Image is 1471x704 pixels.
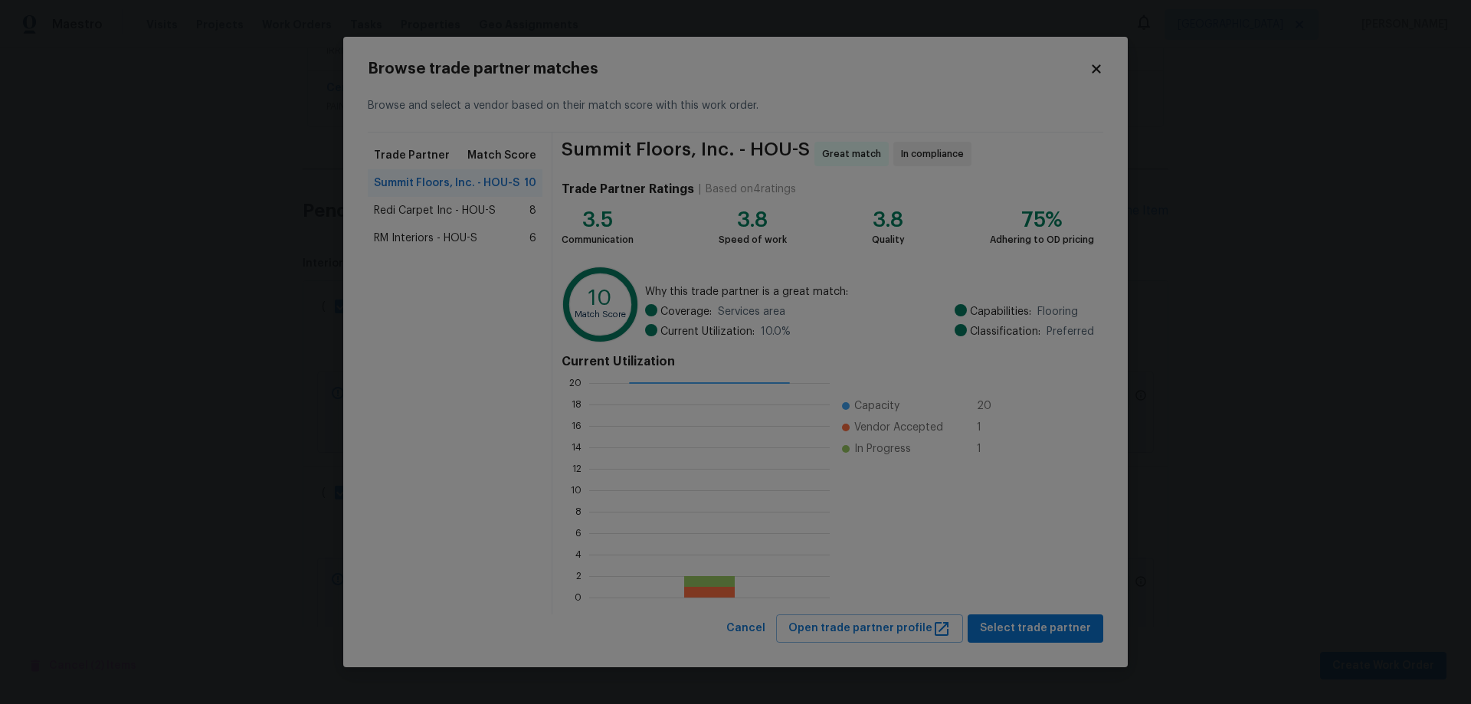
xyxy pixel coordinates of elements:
text: 10 [571,486,582,495]
div: | [694,182,706,197]
span: Redi Carpet Inc - HOU-S [374,203,496,218]
span: 8 [529,203,536,218]
text: 4 [575,550,582,559]
text: 10 [588,287,612,309]
button: Cancel [720,614,772,643]
span: Summit Floors, Inc. - HOU-S [562,142,810,166]
span: 10 [524,175,536,191]
span: 20 [977,398,1001,414]
text: 0 [575,593,582,602]
text: 8 [575,507,582,516]
text: 12 [572,464,582,473]
span: Preferred [1047,324,1094,339]
span: 6 [529,231,536,246]
span: Open trade partner profile [788,619,951,638]
span: Trade Partner [374,148,450,163]
span: 10.0 % [761,324,791,339]
span: Vendor Accepted [854,420,943,435]
span: 1 [977,441,1001,457]
span: Summit Floors, Inc. - HOU-S [374,175,519,191]
h4: Current Utilization [562,354,1094,369]
h4: Trade Partner Ratings [562,182,694,197]
button: Open trade partner profile [776,614,963,643]
h2: Browse trade partner matches [368,61,1089,77]
span: 1 [977,420,1001,435]
span: Match Score [467,148,536,163]
button: Select trade partner [968,614,1103,643]
span: Classification: [970,324,1040,339]
div: Quality [872,232,905,247]
span: Why this trade partner is a great match: [645,284,1094,300]
text: Match Score [575,311,626,319]
span: Current Utilization: [660,324,755,339]
div: Adhering to OD pricing [990,232,1094,247]
span: In Progress [854,441,911,457]
div: Based on 4 ratings [706,182,796,197]
div: Communication [562,232,634,247]
text: 20 [569,378,582,388]
span: In compliance [901,146,970,162]
span: Capacity [854,398,899,414]
span: Services area [718,304,785,319]
div: 3.8 [872,212,905,228]
div: 3.8 [719,212,787,228]
text: 18 [572,400,582,409]
div: Browse and select a vendor based on their match score with this work order. [368,80,1103,133]
text: 6 [575,529,582,538]
text: 16 [572,421,582,431]
span: RM Interiors - HOU-S [374,231,477,246]
span: Select trade partner [980,619,1091,638]
span: Capabilities: [970,304,1031,319]
span: Great match [822,146,887,162]
div: Speed of work [719,232,787,247]
span: Flooring [1037,304,1078,319]
span: Coverage: [660,304,712,319]
text: 14 [572,443,582,452]
span: Cancel [726,619,765,638]
div: 75% [990,212,1094,228]
div: 3.5 [562,212,634,228]
text: 2 [576,571,582,581]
